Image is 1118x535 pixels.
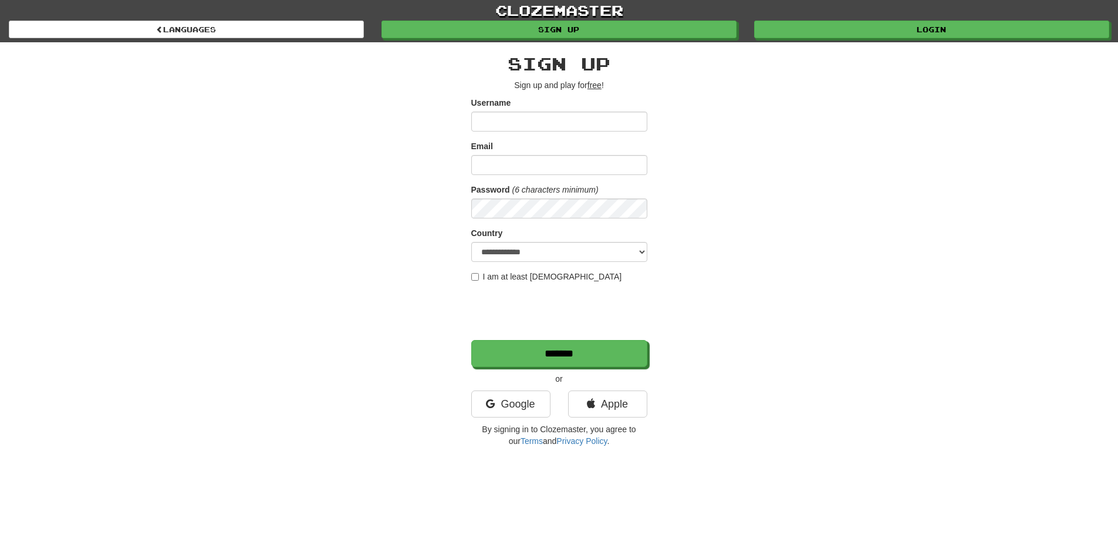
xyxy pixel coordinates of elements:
[471,97,511,109] label: Username
[381,21,737,38] a: Sign up
[471,79,647,91] p: Sign up and play for !
[471,288,650,334] iframe: reCAPTCHA
[512,185,599,194] em: (6 characters minimum)
[471,391,550,418] a: Google
[587,80,602,90] u: free
[471,273,479,281] input: I am at least [DEMOGRAPHIC_DATA]
[471,423,647,447] p: By signing in to Clozemaster, you agree to our and .
[556,436,607,446] a: Privacy Policy
[9,21,364,38] a: Languages
[568,391,647,418] a: Apple
[471,271,622,282] label: I am at least [DEMOGRAPHIC_DATA]
[471,140,493,152] label: Email
[521,436,543,446] a: Terms
[471,184,510,196] label: Password
[471,54,647,73] h2: Sign up
[754,21,1109,38] a: Login
[471,227,503,239] label: Country
[471,373,647,385] p: or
